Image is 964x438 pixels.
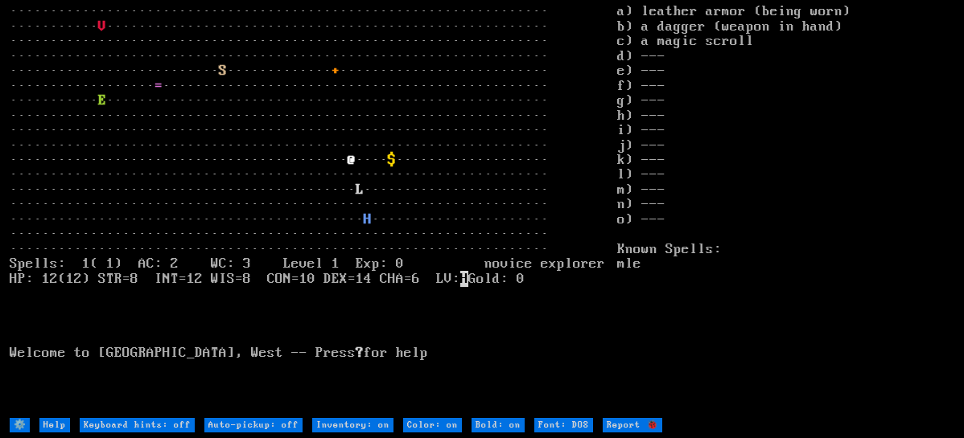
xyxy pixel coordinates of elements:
input: Report 🐞 [603,418,662,432]
font: E [98,92,106,108]
font: + [332,63,340,79]
stats: a) leather armor (being worn) b) a dagger (weapon in hand) c) a magic scroll d) --- e) --- f) ---... [617,4,954,415]
input: Auto-pickup: off [204,418,303,432]
input: Bold: on [472,418,525,432]
larn: ··································································· ··········· ·················... [10,4,617,415]
font: @ [348,152,356,168]
font: H [364,211,372,227]
font: S [219,63,227,79]
font: $ [388,152,396,168]
input: Inventory: on [312,418,393,432]
input: Font: DOS [534,418,593,432]
b: ? [356,345,364,361]
font: = [154,78,163,94]
input: Help [39,418,70,432]
font: L [356,182,364,198]
input: Color: on [403,418,462,432]
input: Keyboard hints: off [80,418,195,432]
font: V [98,18,106,35]
input: ⚙️ [10,418,30,432]
mark: H [460,271,468,287]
